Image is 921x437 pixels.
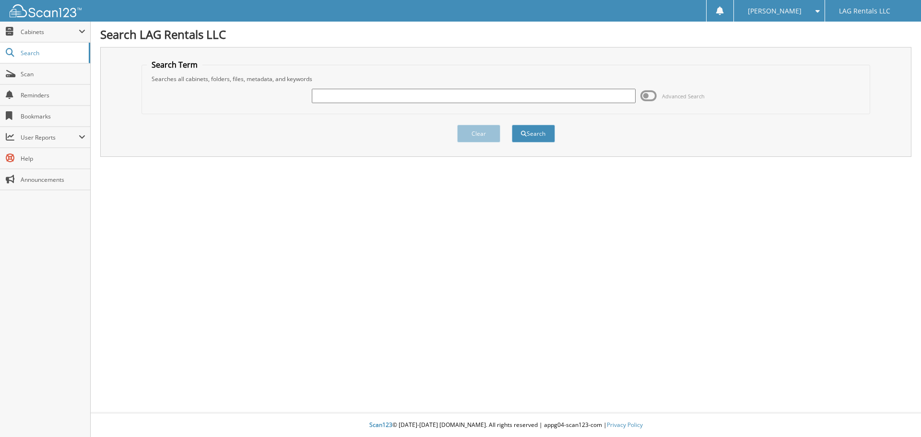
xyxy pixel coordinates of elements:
div: Searches all cabinets, folders, files, metadata, and keywords [147,75,865,83]
span: Reminders [21,91,85,99]
span: Cabinets [21,28,79,36]
span: Announcements [21,176,85,184]
button: Search [512,125,555,142]
legend: Search Term [147,59,202,70]
span: Advanced Search [662,93,705,100]
div: © [DATE]-[DATE] [DOMAIN_NAME]. All rights reserved | appg04-scan123-com | [91,413,921,437]
span: [PERSON_NAME] [748,8,802,14]
span: Help [21,154,85,163]
span: Search [21,49,84,57]
span: LAG Rentals LLC [839,8,890,14]
span: Scan123 [369,421,392,429]
button: Clear [457,125,500,142]
a: Privacy Policy [607,421,643,429]
span: User Reports [21,133,79,142]
span: Scan [21,70,85,78]
img: scan123-logo-white.svg [10,4,82,17]
iframe: Chat Widget [873,391,921,437]
h1: Search LAG Rentals LLC [100,26,911,42]
span: Bookmarks [21,112,85,120]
